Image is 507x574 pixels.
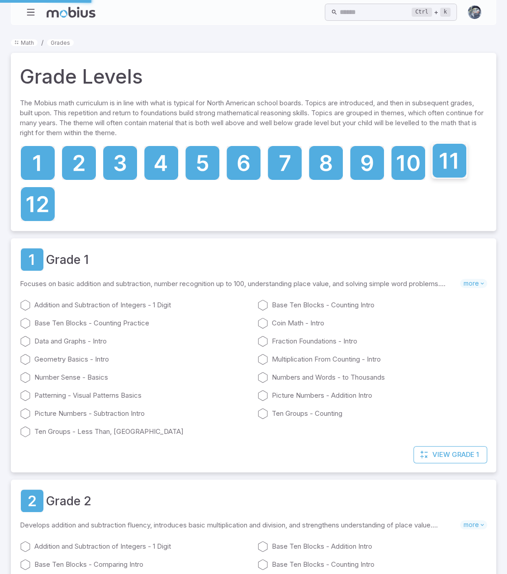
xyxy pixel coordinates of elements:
[267,145,303,181] a: Grade 7
[468,5,481,19] img: andrew.jpg
[20,408,250,419] a: Picture Numbers - Subtraction Intro
[349,145,385,181] a: Grade 9
[46,492,91,510] a: Grade 2
[257,390,488,401] a: Picture Numbers - Addition Intro
[257,559,488,570] a: Base Ten Blocks - Counting Intro
[20,300,250,311] a: Addition and Subtraction of Integers - 1 Digit
[413,446,487,463] a: ViewGrade 1
[20,559,250,570] a: Base Ten Blocks - Comparing Intro
[11,38,496,47] nav: breadcrumb
[257,372,488,383] a: Numbers and Words - to Thousands
[20,186,56,222] a: Grade 12
[257,318,488,329] a: Coin Math - Intro
[20,489,44,513] a: Grade 2
[20,279,460,289] p: Focuses on basic addition and subtraction, number recognition up to 100, understanding place valu...
[440,8,450,17] kbd: k
[257,408,488,419] a: Ten Groups - Counting
[20,318,250,329] a: Base Ten Blocks - Counting Practice
[20,354,250,365] a: Geometry Basics - Intro
[20,541,250,552] a: Addition and Subtraction of Integers - 1 Digit
[20,426,250,437] a: Ten Groups - Less Than, [GEOGRAPHIC_DATA]
[20,98,487,141] p: The Mobius math curriculum is in line with what is typical for North American school boards. Topi...
[46,250,89,268] a: Grade 1
[61,145,97,181] a: Grade 2
[452,450,479,460] span: Grade 1
[41,38,43,47] li: /
[20,372,250,383] a: Number Sense - Basics
[143,145,179,181] a: Grade 4
[47,39,74,46] a: Grades
[257,541,488,552] a: Base Ten Blocks - Addition Intro
[257,354,488,365] a: Multiplication From Counting - Intro
[20,247,44,272] a: Grade 1
[20,520,460,530] p: Develops addition and subtraction fluency, introduces basic multiplication and division, and stre...
[390,145,426,181] a: Grade 10
[20,390,250,401] a: Patterning - Visual Patterns Basics
[226,145,261,181] a: Grade 6
[257,336,488,347] a: Fraction Foundations - Intro
[185,145,220,181] a: Grade 5
[412,7,450,18] div: +
[20,145,56,181] a: Grade 1
[20,336,250,347] a: Data and Graphs - Intro
[20,62,143,91] h1: Grade Levels
[257,300,488,311] a: Base Ten Blocks - Counting Intro
[412,8,432,17] kbd: Ctrl
[308,145,344,181] a: Grade 8
[432,450,450,460] span: View
[431,143,467,179] a: Grade 11
[102,145,138,181] a: Grade 3
[11,39,38,46] a: Math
